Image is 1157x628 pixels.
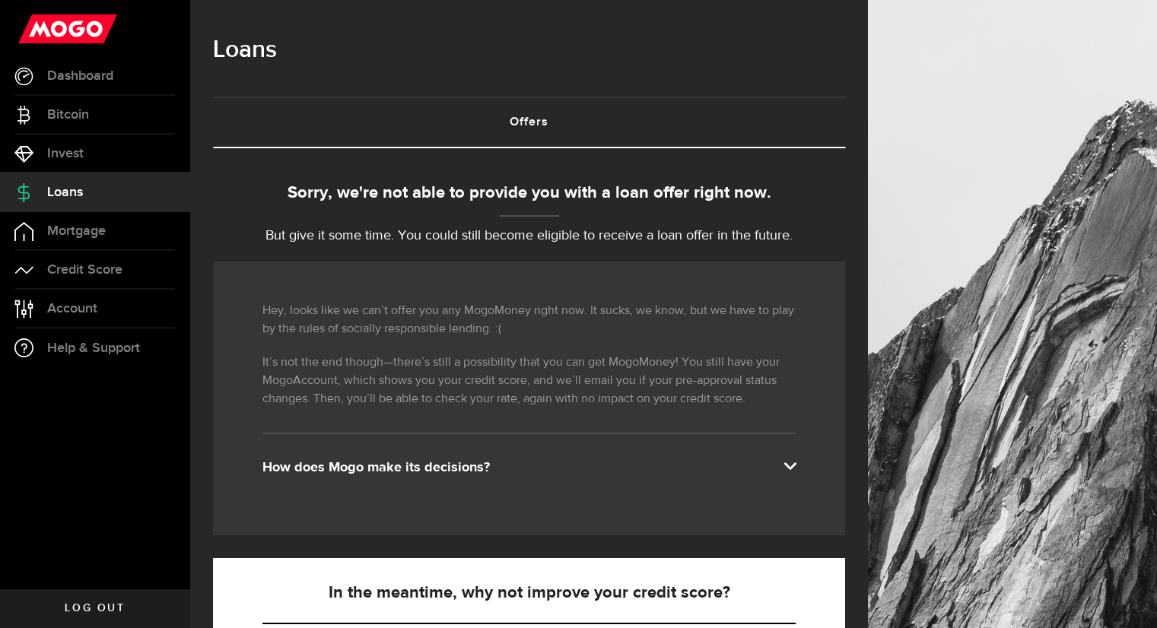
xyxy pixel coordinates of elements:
p: But give it some time. You could still become eligible to receive a loan offer in the future. [213,226,845,246]
h1: Loans [213,30,845,70]
span: Account [47,302,97,316]
div: Sorry, we're not able to provide you with a loan offer right now. [213,181,845,206]
span: Loans [47,186,83,199]
span: Invest [47,147,84,160]
span: Bitcoin [47,108,89,122]
span: Dashboard [47,69,113,83]
iframe: LiveChat chat widget [1093,564,1157,628]
a: Offers [213,98,845,147]
h5: In the meantime, why not improve your credit score? [262,584,796,602]
ul: Tabs Navigation [213,97,845,148]
span: Help & Support [47,341,140,355]
span: Mortgage [47,224,106,238]
p: Hey, looks like we can’t offer you any MogoMoney right now. It sucks, we know, but we have to pla... [262,302,796,338]
p: It’s not the end though—there’s still a possibility that you can get MogoMoney! You still have yo... [262,354,796,408]
div: How does Mogo make its decisions? [262,458,796,477]
span: Credit Score [47,263,122,277]
span: Log out [65,603,125,614]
